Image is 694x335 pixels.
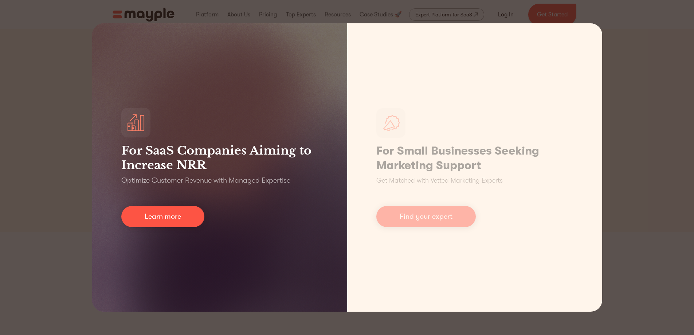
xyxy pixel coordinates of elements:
[376,176,503,186] p: Get Matched with Vetted Marketing Experts
[121,143,318,172] h3: For SaaS Companies Aiming to Increase NRR
[121,175,290,186] p: Optimize Customer Revenue with Managed Expertise
[376,144,573,173] h1: For Small Businesses Seeking Marketing Support
[121,206,204,227] a: Learn more
[376,206,476,227] a: Find your expert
